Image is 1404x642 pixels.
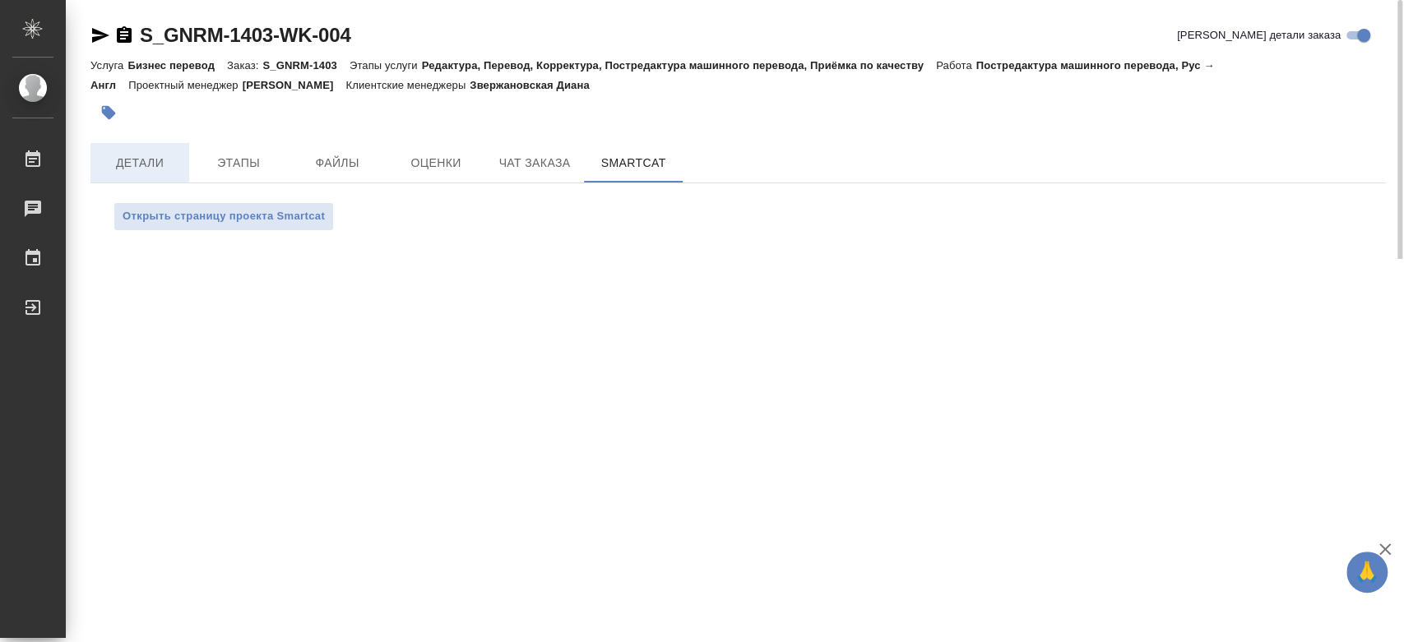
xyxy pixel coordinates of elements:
[128,79,242,91] p: Проектный менеджер
[1353,555,1381,589] span: 🙏
[936,59,976,72] p: Работа
[470,79,601,91] p: Звержановская Диана
[140,24,350,46] a: S_GNRM-1403-WK-004
[114,25,134,45] button: Скопировать ссылку
[1177,27,1341,44] span: [PERSON_NAME] детали заказа
[127,59,227,72] p: Бизнес перевод
[90,59,127,72] p: Услуга
[90,95,127,131] button: Добавить тэг
[594,153,673,173] span: SmartCat
[396,153,475,173] span: Оценки
[495,153,574,173] span: Чат заказа
[90,25,110,45] button: Скопировать ссылку для ЯМессенджера
[262,59,349,72] p: S_GNRM-1403
[422,59,936,72] p: Редактура, Перевод, Корректура, Постредактура машинного перевода, Приёмка по качеству
[243,79,346,91] p: [PERSON_NAME]
[199,153,278,173] span: Этапы
[123,207,325,226] span: Открыть страницу проекта Smartcat
[298,153,377,173] span: Файлы
[346,79,470,91] p: Клиентские менеджеры
[114,202,334,231] button: Открыть страницу проекта Smartcat
[100,153,179,173] span: Детали
[350,59,422,72] p: Этапы услуги
[1346,552,1388,593] button: 🙏
[227,59,262,72] p: Заказ:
